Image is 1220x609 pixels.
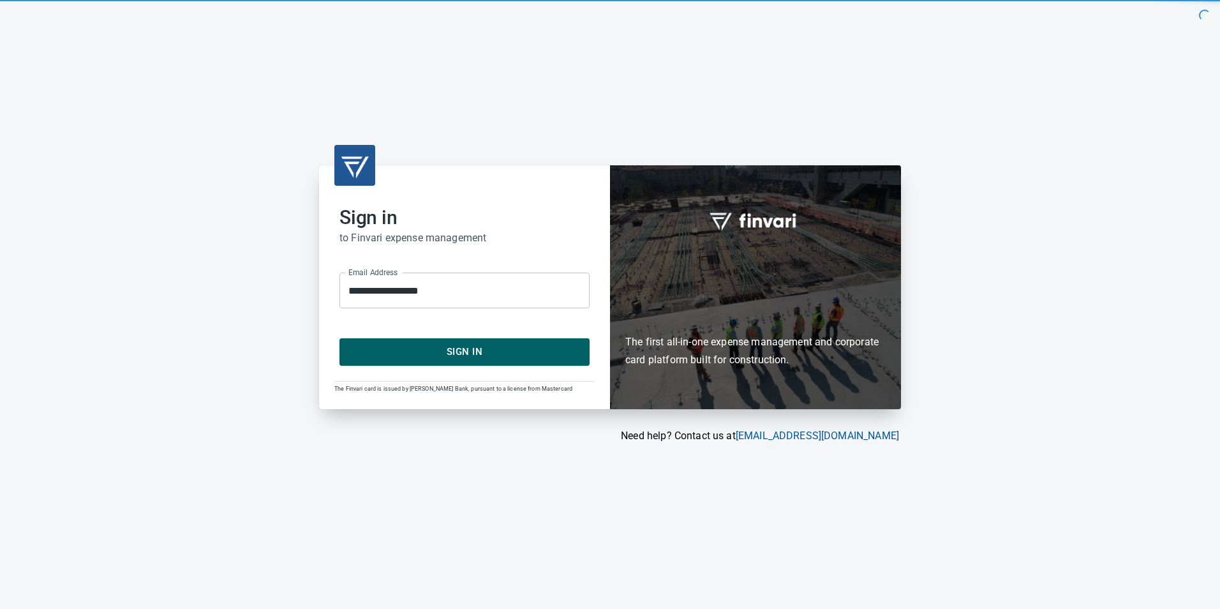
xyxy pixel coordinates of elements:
div: Finvari [610,165,901,409]
a: [EMAIL_ADDRESS][DOMAIN_NAME] [736,430,899,442]
h2: Sign in [339,206,590,229]
img: fullword_logo_white.png [708,206,803,235]
p: Need help? Contact us at [319,428,899,444]
h6: to Finvari expense management [339,229,590,247]
span: Sign In [353,343,576,360]
span: The Finvari card is issued by [PERSON_NAME] Bank, pursuant to a license from Mastercard [334,386,572,392]
img: transparent_logo.png [339,150,370,181]
h6: The first all-in-one expense management and corporate card platform built for construction. [625,259,886,369]
button: Sign In [339,338,590,365]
